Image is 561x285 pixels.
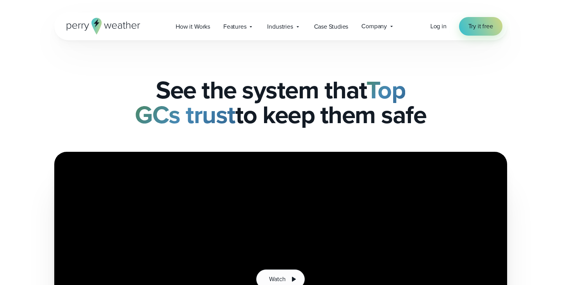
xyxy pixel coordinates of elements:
span: How it Works [176,22,210,31]
a: Case Studies [307,19,355,34]
span: Case Studies [314,22,349,31]
a: Log in [430,22,447,31]
a: How it Works [169,19,217,34]
h1: See the system that to keep them safe [54,77,507,127]
span: Company [361,22,387,31]
span: Features [223,22,247,31]
span: Watch [269,275,285,284]
span: Industries [267,22,293,31]
a: Try it free [459,17,502,36]
strong: Top GCs trust [135,72,405,133]
span: Try it free [468,22,493,31]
